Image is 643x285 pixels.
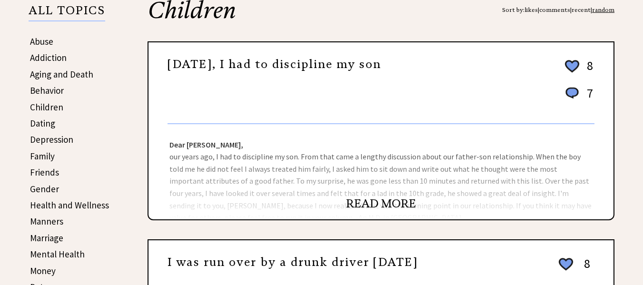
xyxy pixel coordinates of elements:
[30,216,63,227] a: Manners
[557,256,574,273] img: heart_outline%202.png
[148,124,613,219] div: our years ago, I had to discipline my son. From that came a lengthy discussion about our father-s...
[30,69,93,80] a: Aging and Death
[30,134,73,145] a: Depression
[582,58,594,84] td: 8
[576,256,594,282] td: 8
[30,118,55,129] a: Dating
[30,183,59,195] a: Gender
[539,6,570,13] a: comments
[30,199,109,211] a: Health and Wellness
[29,5,105,21] p: ALL TOPICS
[30,248,85,260] a: Mental Health
[30,167,59,178] a: Friends
[564,58,581,75] img: heart_outline%202.png
[524,6,538,13] a: likes
[30,52,67,63] a: Addiction
[168,255,417,269] a: I was run over by a drunk driver [DATE]
[30,232,63,244] a: Marriage
[30,150,55,162] a: Family
[30,85,64,96] a: Behavior
[572,6,591,13] a: recent
[30,36,53,47] a: Abuse
[346,197,416,211] a: READ MORE
[169,140,243,149] strong: Dear [PERSON_NAME],
[168,57,381,71] a: [DATE], I had to discipline my son
[592,6,614,13] a: random
[582,85,594,110] td: 7
[30,265,56,276] a: Money
[564,86,581,101] img: message_round%201.png
[30,101,63,113] a: Children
